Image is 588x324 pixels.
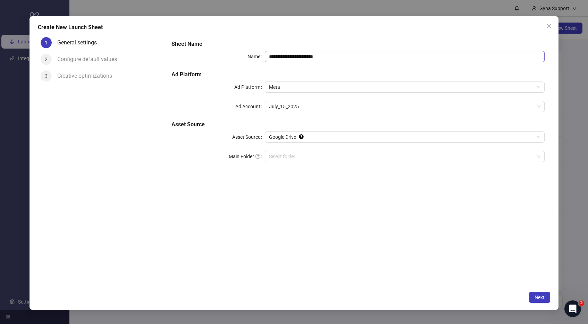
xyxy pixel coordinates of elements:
span: 2 [45,57,48,62]
h5: Sheet Name [171,40,545,48]
label: Name [247,51,265,62]
input: Name [265,51,545,62]
span: Meta [269,82,541,92]
h5: Asset Source [171,120,545,129]
span: 1 [45,40,48,45]
div: Create New Launch Sheet [38,23,551,32]
label: Main Folder [229,151,265,162]
label: Asset Source [232,131,265,143]
div: General settings [57,37,102,48]
span: Google Drive [269,132,541,142]
span: question-circle [255,154,260,159]
label: Ad Platform [234,82,265,93]
span: 3 [45,73,48,79]
span: close [546,23,552,29]
iframe: Intercom live chat [564,300,581,317]
div: Configure default values [57,54,123,65]
div: Creative optimizations [57,70,118,82]
button: Close [543,20,554,32]
h5: Ad Platform [171,70,545,79]
div: Tooltip anchor [298,134,304,140]
span: Next [535,295,545,300]
button: Next [529,292,550,303]
span: 2 [579,300,584,306]
label: Ad Account [235,101,265,112]
span: July_15_2025 [269,101,541,112]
